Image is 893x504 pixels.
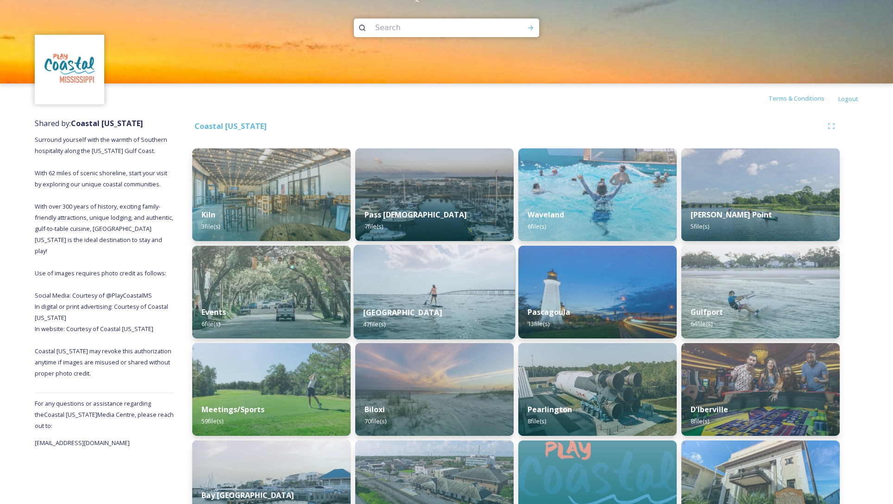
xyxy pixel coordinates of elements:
[354,245,516,339] img: cee48e39-1cee-4a67-b92a-d401d3b97b69.jpg
[528,417,546,425] span: 8 file(s)
[201,417,223,425] span: 59 file(s)
[36,36,103,103] img: download%20%281%29.jpeg
[201,210,215,220] strong: Kiln
[35,399,174,430] span: For any questions or assistance regarding the Coastal [US_STATE] Media Centre, please reach out to:
[691,404,728,415] strong: D'Iberville
[528,319,549,328] span: 13 file(s)
[355,148,514,241] img: 067769cd-4407-44ee-a38b-59ed49144c97.jpg
[365,417,386,425] span: 70 file(s)
[528,404,572,415] strong: Pearlington
[371,18,497,38] input: Search
[768,93,838,104] a: Terms & Conditions
[691,417,709,425] span: 8 file(s)
[71,118,143,128] strong: Coastal [US_STATE]
[35,118,143,128] span: Shared by:
[528,210,564,220] strong: Waveland
[201,319,220,328] span: 6 file(s)
[681,246,840,338] img: ac1d322f-93fb-4deb-8e4a-10e236ff1f40.jpg
[518,148,677,241] img: 16454773-9c77-4d03-9f48-aee293225e8c.jpg
[681,343,840,436] img: 37e922c2-6644-4189-a40b-72b9cc38a4bd.jpg
[768,94,824,102] span: Terms & Conditions
[201,404,264,415] strong: Meetings/Sports
[838,95,858,103] span: Logout
[363,320,385,328] span: 47 file(s)
[192,246,351,338] img: 08b118f9-36cd-4457-948b-1a6a19454ef7.jpg
[192,343,351,436] img: bc6f1177-ae9b-4094-97c4-d6c16e9c6be5.jpg
[195,121,267,131] strong: Coastal [US_STATE]
[528,222,546,230] span: 6 file(s)
[201,307,226,317] strong: Events
[35,439,130,447] span: [EMAIL_ADDRESS][DOMAIN_NAME]
[192,148,351,241] img: c9c1a73e-3083-4093-a067-d7ed6b57e18a.jpg
[35,135,175,377] span: Surround yourself with the warmth of Southern hospitality along the [US_STATE] Gulf Coast. With 6...
[518,343,677,436] img: 4096632a-8fe3-4a21-be9e-c6bb916d6d34.jpg
[363,307,442,318] strong: [GEOGRAPHIC_DATA]
[201,222,220,230] span: 3 file(s)
[681,148,840,241] img: 08fbf418-24bf-4384-8ba0-ac4de486c140.jpg
[691,319,712,328] span: 64 file(s)
[365,404,385,415] strong: Biloxi
[518,246,677,338] img: d3983f6d-f51d-442e-ba67-abd7ef3b86d6.jpg
[528,307,570,317] strong: Pascagoula
[365,222,383,230] span: 7 file(s)
[355,343,514,436] img: 88d5bf73-94ad-45c4-b40f-d1b0ba140d9c.jpg
[691,210,772,220] strong: [PERSON_NAME] Point
[691,222,709,230] span: 5 file(s)
[365,210,467,220] strong: Pass [DEMOGRAPHIC_DATA]
[691,307,723,317] strong: Gulfport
